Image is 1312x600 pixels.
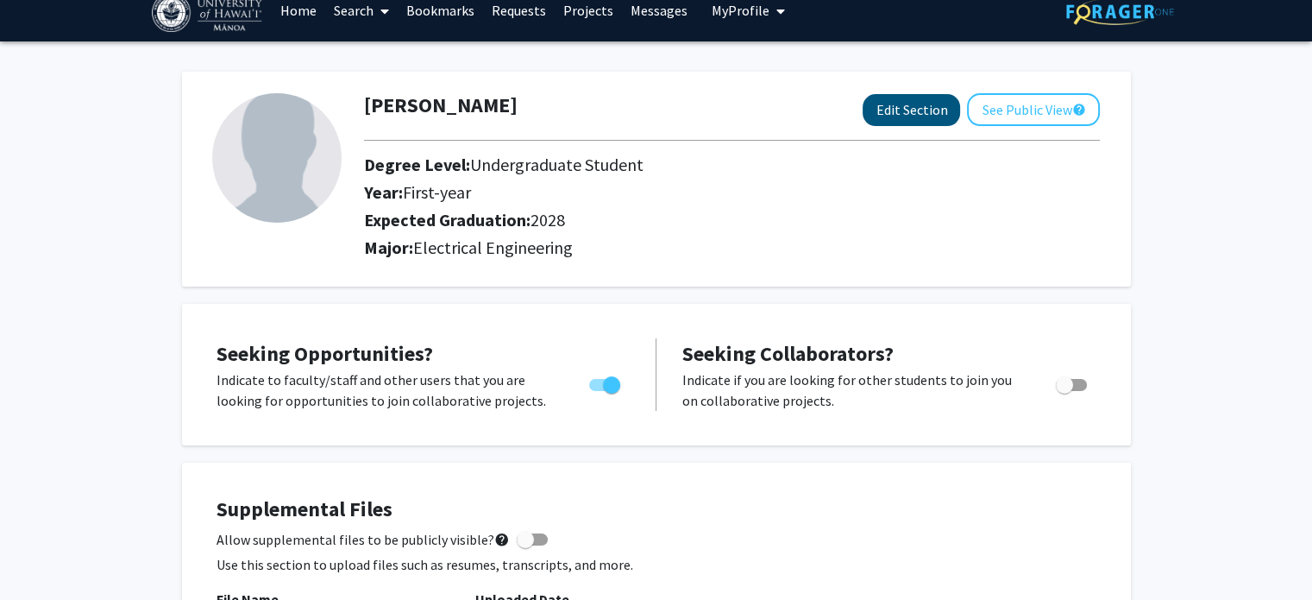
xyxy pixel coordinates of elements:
p: Indicate to faculty/staff and other users that you are looking for opportunities to join collabor... [217,369,556,411]
h2: Major: [364,237,1100,258]
span: Electrical Engineering [413,237,573,258]
span: Seeking Collaborators? [682,340,894,367]
span: Allow supplemental files to be publicly visible? [217,529,510,550]
mat-icon: help [1071,99,1085,120]
p: Indicate if you are looking for other students to join you on collaborative projects. [682,369,1023,411]
span: Undergraduate Student [470,154,643,175]
img: Profile Picture [212,93,342,223]
iframe: Chat [13,522,73,587]
p: Use this section to upload files such as resumes, transcripts, and more. [217,554,1096,575]
h2: Year: [364,182,1003,203]
span: My Profile [712,2,769,19]
div: Toggle [1049,369,1096,395]
span: Seeking Opportunities? [217,340,433,367]
button: See Public View [967,93,1100,126]
mat-icon: help [494,529,510,550]
div: Toggle [582,369,630,395]
h1: [PERSON_NAME] [364,93,518,118]
span: First-year [403,181,471,203]
button: Edit Section [863,94,960,126]
h2: Expected Graduation: [364,210,1003,231]
h4: Supplemental Files [217,497,1096,522]
span: 2028 [530,209,565,231]
h2: Degree Level: [364,155,1003,175]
